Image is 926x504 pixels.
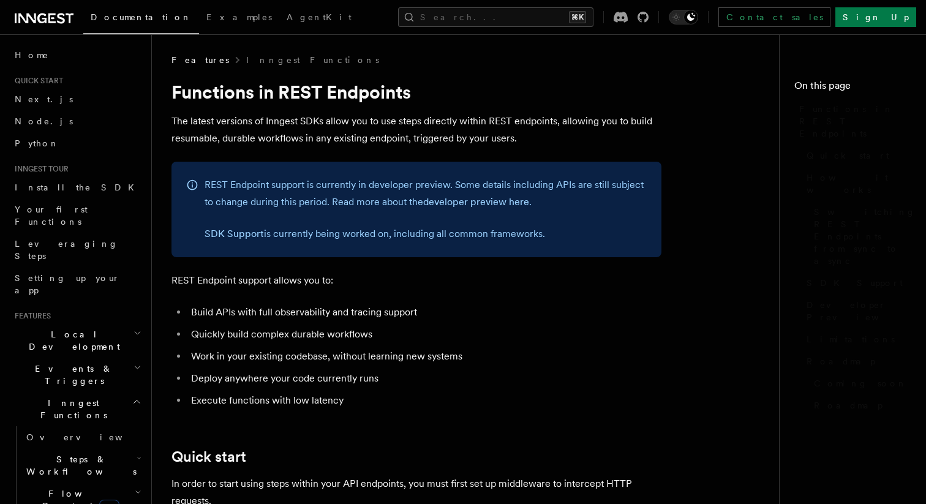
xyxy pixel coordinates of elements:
[205,176,647,211] p: REST Endpoint support is currently in developer preview. Some details including APIs are still su...
[10,267,144,301] a: Setting up your app
[398,7,593,27] button: Search...⌘K
[171,113,661,147] p: The latest versions of Inngest SDKs allow you to use steps directly within REST endpoints, allowi...
[246,54,379,66] a: Inngest Functions
[802,272,911,294] a: SDK Support
[835,7,916,27] a: Sign Up
[10,198,144,233] a: Your first Functions
[807,277,903,289] span: SDK Support
[807,333,895,345] span: Limitations
[669,10,698,24] button: Toggle dark mode
[171,54,229,66] span: Features
[10,397,132,421] span: Inngest Functions
[15,239,118,261] span: Leveraging Steps
[794,98,911,145] a: Functions in REST Endpoints
[15,273,120,295] span: Setting up your app
[287,12,352,22] span: AgentKit
[171,448,246,465] a: Quick start
[814,399,883,412] span: Roadmap
[10,76,63,86] span: Quick start
[10,328,134,353] span: Local Development
[15,138,59,148] span: Python
[10,358,144,392] button: Events & Triggers
[171,81,661,103] h1: Functions in REST Endpoints
[809,201,911,272] a: Switching REST Endpoints from sync to async
[809,394,911,416] a: Roadmap
[15,205,88,227] span: Your first Functions
[206,12,272,22] span: Examples
[807,171,911,196] span: How it works
[807,355,875,367] span: Roadmap
[21,448,144,483] button: Steps & Workflows
[10,132,144,154] a: Python
[10,392,144,426] button: Inngest Functions
[10,88,144,110] a: Next.js
[802,350,911,372] a: Roadmap
[91,12,192,22] span: Documentation
[10,323,144,358] button: Local Development
[802,328,911,350] a: Limitations
[187,304,661,321] li: Build APIs with full observability and tracing support
[802,167,911,201] a: How it works
[187,326,661,343] li: Quickly build complex durable workflows
[814,206,916,267] span: Switching REST Endpoints from sync to async
[21,453,137,478] span: Steps & Workflows
[794,78,911,98] h4: On this page
[26,432,152,442] span: Overview
[10,44,144,66] a: Home
[187,370,661,387] li: Deploy anywhere your code currently runs
[15,94,73,104] span: Next.js
[814,377,907,389] span: Coming soon
[423,196,529,208] a: developer preview here
[718,7,830,27] a: Contact sales
[10,164,69,174] span: Inngest tour
[569,11,586,23] kbd: ⌘K
[10,363,134,387] span: Events & Triggers
[802,145,911,167] a: Quick start
[205,225,647,243] p: is currently being worked on, including all common frameworks.
[802,294,911,328] a: Developer Preview
[799,103,911,140] span: Functions in REST Endpoints
[199,4,279,33] a: Examples
[15,116,73,126] span: Node.js
[187,392,661,409] li: Execute functions with low latency
[83,4,199,34] a: Documentation
[10,176,144,198] a: Install the SDK
[15,49,49,61] span: Home
[807,149,889,162] span: Quick start
[187,348,661,365] li: Work in your existing codebase, without learning new systems
[15,182,141,192] span: Install the SDK
[205,228,264,239] a: SDK Support
[10,110,144,132] a: Node.js
[21,426,144,448] a: Overview
[10,311,51,321] span: Features
[809,372,911,394] a: Coming soon
[171,272,661,289] p: REST Endpoint support allows you to:
[279,4,359,33] a: AgentKit
[10,233,144,267] a: Leveraging Steps
[807,299,911,323] span: Developer Preview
